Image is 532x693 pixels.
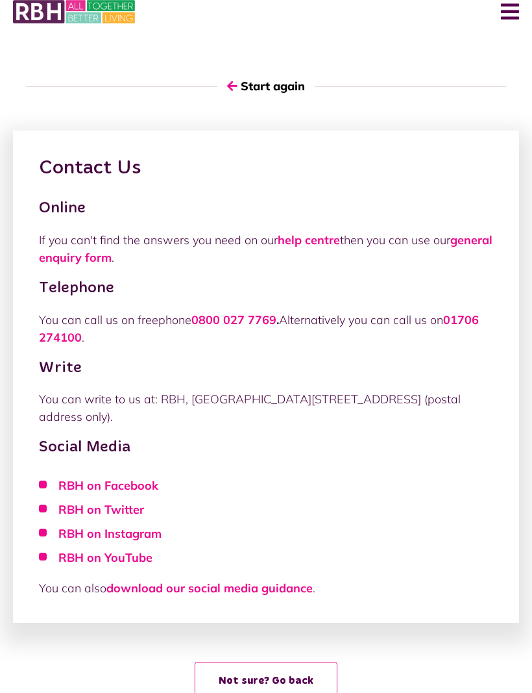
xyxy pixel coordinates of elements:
[58,478,158,493] a: RBH on Facebook
[39,438,493,457] h3: Social Media
[58,526,162,541] a: RBH on Instagram
[39,311,493,346] p: You can call us on freephone Alternatively you can call us on .
[39,359,493,378] h3: Write
[191,312,276,327] a: 0800 027 7769
[39,157,493,180] h2: Contact Us
[58,550,152,565] a: RBH on YouTube
[191,312,279,327] strong: .
[278,233,340,247] a: help centre
[106,581,313,596] a: download our social media guidance
[39,279,493,298] h3: Telephone
[39,199,493,218] h3: Online
[39,390,493,425] p: You can write to us at: RBH, [GEOGRAPHIC_DATA][STREET_ADDRESS] (postal address only).
[39,312,479,345] a: 01706 274100
[39,579,493,597] p: You can also .
[39,231,493,266] p: If you can't find the answers you need on our then you can use our .
[39,233,492,265] a: general enquiry form
[217,68,315,105] button: Start again
[58,502,144,517] a: RBH on Twitter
